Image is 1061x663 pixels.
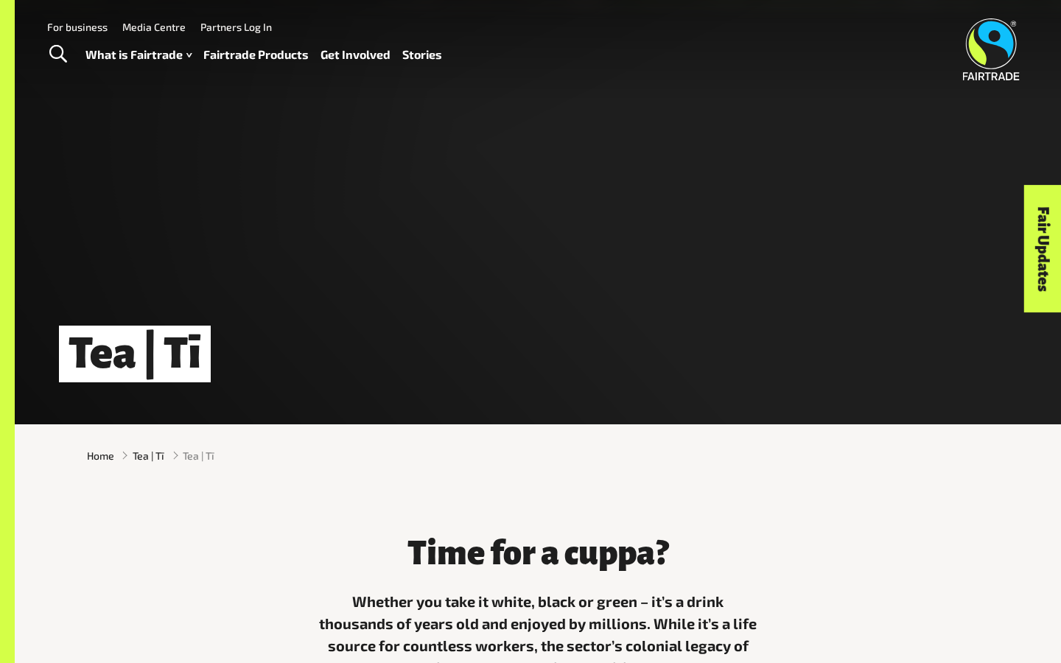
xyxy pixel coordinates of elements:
[183,448,214,463] span: Tea | Tī
[321,44,391,66] a: Get Involved
[133,448,164,463] a: Tea | Tī
[122,21,186,33] a: Media Centre
[402,44,442,66] a: Stories
[200,21,272,33] a: Partners Log In
[47,21,108,33] a: For business
[59,326,211,382] h1: Tea | Tī
[317,535,759,572] h3: Time for a cuppa?
[963,18,1020,80] img: Fairtrade Australia New Zealand logo
[87,448,114,463] a: Home
[85,44,192,66] a: What is Fairtrade
[203,44,309,66] a: Fairtrade Products
[40,36,76,73] a: Toggle Search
